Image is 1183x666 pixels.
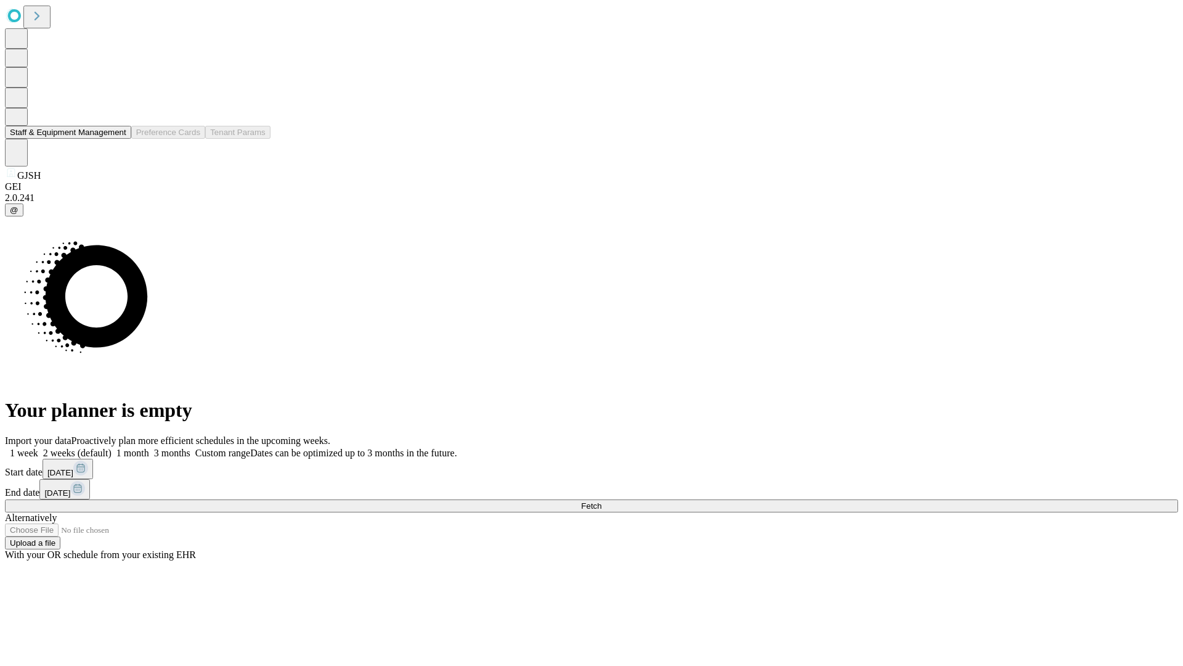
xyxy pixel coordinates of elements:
span: Dates can be optimized up to 3 months in the future. [250,448,457,458]
span: Custom range [195,448,250,458]
span: With your OR schedule from your existing EHR [5,549,196,560]
span: 2 weeks (default) [43,448,112,458]
span: GJSH [17,170,41,181]
button: Fetch [5,499,1178,512]
button: Tenant Params [205,126,270,139]
div: Start date [5,459,1178,479]
span: Fetch [581,501,601,511]
button: [DATE] [39,479,90,499]
span: Alternatively [5,512,57,523]
span: Proactively plan more efficient schedules in the upcoming weeks. [71,435,330,446]
span: Import your data [5,435,71,446]
button: Upload a file [5,536,60,549]
div: 2.0.241 [5,192,1178,203]
span: 1 month [116,448,149,458]
span: 3 months [154,448,190,458]
span: [DATE] [44,488,70,498]
button: Preference Cards [131,126,205,139]
h1: Your planner is empty [5,399,1178,422]
span: [DATE] [47,468,73,477]
button: [DATE] [43,459,93,479]
div: GEI [5,181,1178,192]
span: @ [10,205,18,215]
button: @ [5,203,23,216]
div: End date [5,479,1178,499]
span: 1 week [10,448,38,458]
button: Staff & Equipment Management [5,126,131,139]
